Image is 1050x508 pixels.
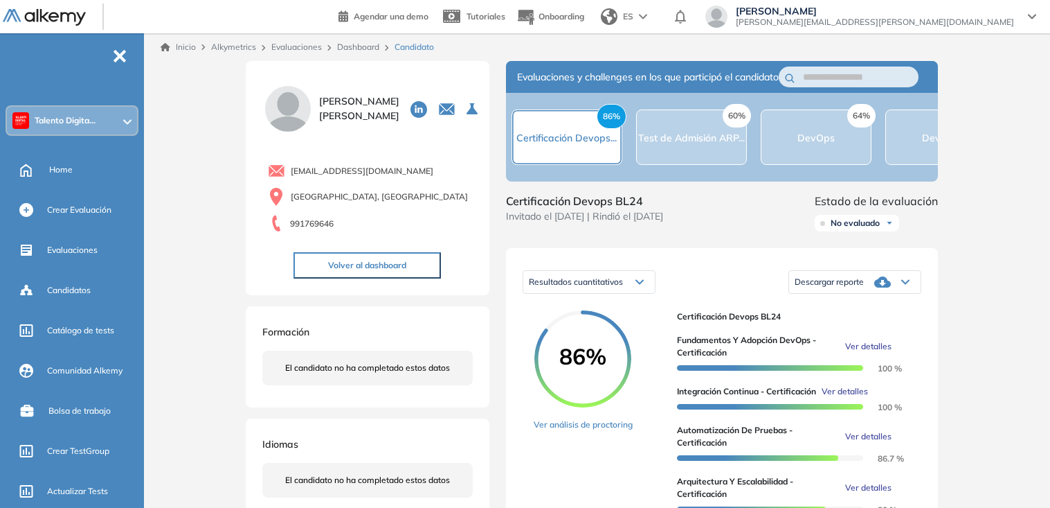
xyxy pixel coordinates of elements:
span: Ver detalles [822,385,868,398]
a: Ver análisis de proctoring [534,419,633,431]
span: Descargar reporte [795,277,864,288]
span: Formación [262,326,309,338]
span: 991769646 [290,218,334,230]
span: Onboarding [538,11,584,21]
img: PROFILE_MENU_LOGO_USER [262,83,314,134]
span: DevOps [922,132,959,144]
span: El candidato no ha completado estos datos [285,474,450,487]
span: Crear Evaluación [47,204,111,216]
span: Ver detalles [845,430,891,443]
button: Ver detalles [840,430,891,443]
span: Certificación Devops... [516,132,617,144]
span: Invitado el [DATE] | Rindió el [DATE] [506,209,663,224]
button: Onboarding [516,2,584,32]
span: Actualizar Tests [47,485,108,498]
span: Home [49,164,73,176]
button: Ver detalles [840,482,891,494]
span: Candidato [395,41,434,53]
a: Evaluaciones [271,42,322,52]
span: Automatización de Pruebas - Certificación [677,424,840,449]
span: Fundamentos y Adopción DevOps - Certificación [677,334,840,359]
a: Agendar una demo [338,7,428,24]
a: Inicio [161,41,196,53]
button: Volver al dashboard [293,252,441,279]
span: 86% [597,104,626,129]
span: Integración Continua - Certificación [677,385,816,398]
span: Ver detalles [845,482,891,494]
button: Ver detalles [816,385,868,398]
a: Dashboard [337,42,379,52]
span: Ver detalles [845,340,891,353]
span: 64% [847,104,876,128]
span: Estado de la evaluación [815,193,938,209]
span: Arquitectura y Escalabilidad - Certificación [677,475,840,500]
span: Talento Digita... [35,115,96,126]
span: Certificación Devops BL24 [677,310,910,323]
span: Evaluaciones [47,244,98,256]
span: Candidatos [47,284,91,297]
span: Test de Admisión ARP... [638,132,745,144]
span: Agendar una demo [354,11,428,21]
span: Comunidad Alkemy [47,365,123,377]
span: DevOps [797,132,835,144]
span: 100 % [861,363,902,374]
span: Resultados cuantitativos [529,277,623,287]
span: El candidato no ha completado estos datos [285,362,450,374]
span: 86% [534,345,631,367]
span: Certificación Devops BL24 [506,193,663,209]
span: [GEOGRAPHIC_DATA], [GEOGRAPHIC_DATA] [291,191,468,203]
span: [PERSON_NAME][EMAIL_ADDRESS][PERSON_NAME][DOMAIN_NAME] [736,17,1014,28]
span: [PERSON_NAME] [PERSON_NAME] [319,94,399,123]
span: 100 % [861,402,902,412]
span: Tutoriales [467,11,505,21]
span: [PERSON_NAME] [736,6,1014,17]
img: Logo [3,9,86,26]
img: arrow [639,14,647,19]
span: Bolsa de trabajo [48,405,111,417]
img: https://assets.alkemy.org/workspaces/620/d203e0be-08f6-444b-9eae-a92d815a506f.png [15,115,26,126]
span: No evaluado [831,218,880,229]
button: Ver detalles [840,340,891,353]
span: Evaluaciones y challenges en los que participó el candidato [517,70,779,85]
span: ES [623,10,633,23]
span: [EMAIL_ADDRESS][DOMAIN_NAME] [291,165,433,177]
span: Catálogo de tests [47,324,114,337]
span: Crear TestGroup [47,445,109,457]
img: Ícono de flecha [885,219,894,227]
span: Alkymetrics [211,42,256,52]
span: 60% [723,104,751,128]
img: world [601,8,617,25]
span: Idiomas [262,438,298,450]
span: 86.7 % [861,453,904,464]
